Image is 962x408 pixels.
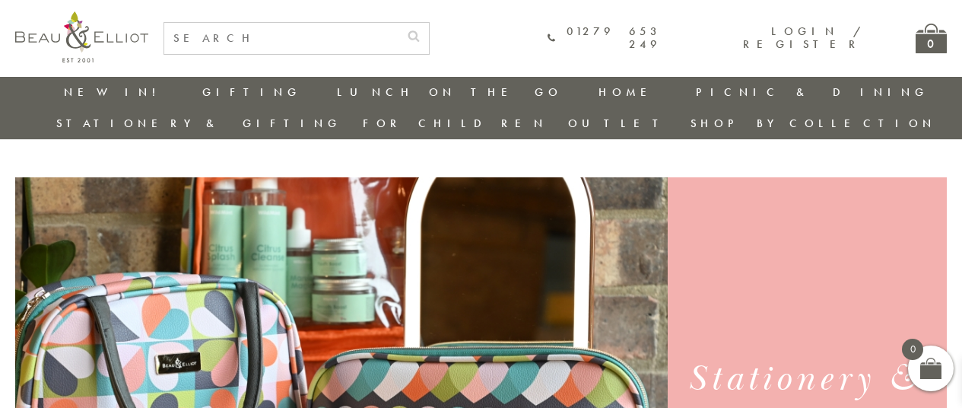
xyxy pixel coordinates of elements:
a: Stationery & Gifting [56,116,341,131]
a: Picnic & Dining [696,84,929,100]
a: Gifting [202,84,301,100]
input: SEARCH [164,23,398,54]
span: 0 [902,339,923,360]
a: Home [598,84,659,100]
a: 01279 653 249 [548,25,661,52]
a: Login / Register [743,24,862,52]
a: Lunch On The Go [337,84,562,100]
a: New in! [64,84,166,100]
a: Shop by collection [691,116,936,131]
a: Outlet [568,116,669,131]
a: 0 [916,24,947,53]
img: logo [15,11,148,62]
a: For Children [363,116,548,131]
